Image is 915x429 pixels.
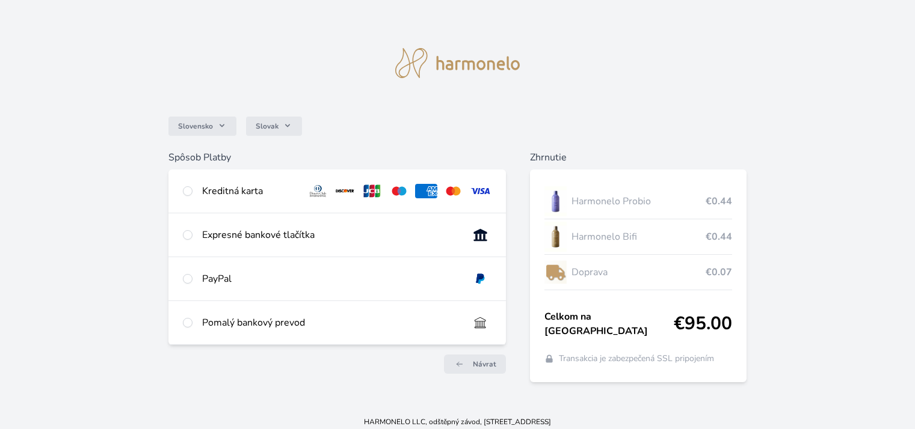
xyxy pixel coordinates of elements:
span: Slovak [256,121,279,131]
span: Harmonelo Bifi [571,230,705,244]
span: €0.44 [706,194,732,208]
img: discover.svg [334,184,356,198]
h6: Spôsob Platby [168,150,505,165]
a: Návrat [444,354,506,374]
h6: Zhrnutie [530,150,747,165]
img: onlineBanking_SK.svg [469,228,491,242]
span: Slovensko [178,121,213,131]
img: paypal.svg [469,272,491,286]
img: maestro.svg [388,184,410,198]
span: Celkom na [GEOGRAPHIC_DATA] [544,309,674,338]
img: amex.svg [415,184,437,198]
img: jcb.svg [361,184,383,198]
span: Návrat [473,359,496,369]
img: bankTransfer_IBAN.svg [469,315,491,330]
img: logo.svg [395,48,520,78]
img: diners.svg [307,184,329,198]
span: €95.00 [674,313,732,335]
span: €0.07 [706,265,732,279]
div: Expresné bankové tlačítka [202,228,459,242]
span: Doprava [571,265,705,279]
img: visa.svg [469,184,491,198]
div: Pomalý bankový prevod [202,315,459,330]
img: delivery-lo.png [544,257,567,287]
button: Slovensko [168,117,236,136]
img: CLEAN_BIFI_se_stinem_x-lo.jpg [544,222,567,252]
span: Transakcia je zabezpečená SSL pripojením [559,353,714,365]
img: mc.svg [442,184,464,198]
span: €0.44 [706,230,732,244]
img: CLEAN_PROBIO_se_stinem_x-lo.jpg [544,186,567,216]
div: PayPal [202,272,459,286]
div: Kreditná karta [202,184,297,198]
span: Harmonelo Probio [571,194,705,208]
button: Slovak [246,117,302,136]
